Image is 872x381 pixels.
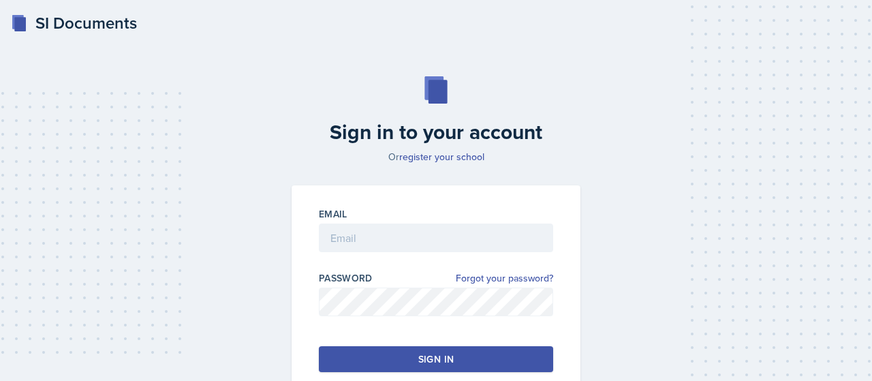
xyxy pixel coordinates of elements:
[319,346,553,372] button: Sign in
[456,271,553,286] a: Forgot your password?
[319,207,347,221] label: Email
[418,352,454,366] div: Sign in
[283,120,589,144] h2: Sign in to your account
[399,150,484,164] a: register your school
[11,11,137,35] a: SI Documents
[319,224,553,252] input: Email
[283,150,589,164] p: Or
[319,271,373,285] label: Password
